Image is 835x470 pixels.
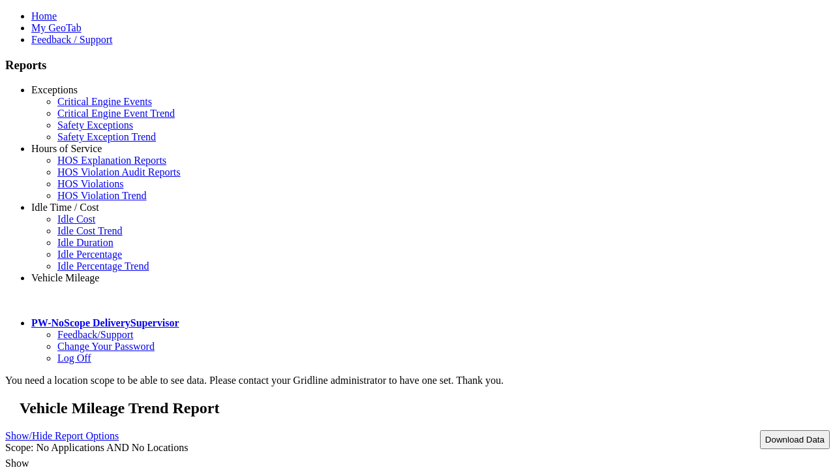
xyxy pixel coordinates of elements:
[5,442,188,453] span: Scope: No Applications AND No Locations
[20,399,830,417] h2: Vehicle Mileage Trend Report
[31,272,99,283] a: Vehicle Mileage
[57,352,91,364] a: Log Off
[57,108,175,119] a: Critical Engine Event Trend
[57,178,123,189] a: HOS Violations
[31,22,82,33] a: My GeoTab
[57,284,125,295] a: Vehicle Mileage
[31,143,102,154] a: Hours of Service
[31,34,112,45] a: Feedback / Support
[57,225,123,236] a: Idle Cost Trend
[5,58,830,72] h3: Reports
[760,430,830,449] button: Download Data
[31,317,179,328] a: PW-NoScope DeliverySupervisor
[57,249,122,260] a: Idle Percentage
[57,341,155,352] a: Change Your Password
[5,375,830,386] div: You need a location scope to be able to see data. Please contact your Gridline administrator to h...
[57,96,152,107] a: Critical Engine Events
[31,84,78,95] a: Exceptions
[57,260,149,272] a: Idle Percentage Trend
[31,10,57,22] a: Home
[57,119,133,131] a: Safety Exceptions
[57,166,181,178] a: HOS Violation Audit Reports
[57,237,114,248] a: Idle Duration
[57,329,133,340] a: Feedback/Support
[57,155,166,166] a: HOS Explanation Reports
[57,213,95,225] a: Idle Cost
[5,458,29,469] label: Show
[5,427,119,445] a: Show/Hide Report Options
[31,202,99,213] a: Idle Time / Cost
[57,190,147,201] a: HOS Violation Trend
[57,131,156,142] a: Safety Exception Trend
